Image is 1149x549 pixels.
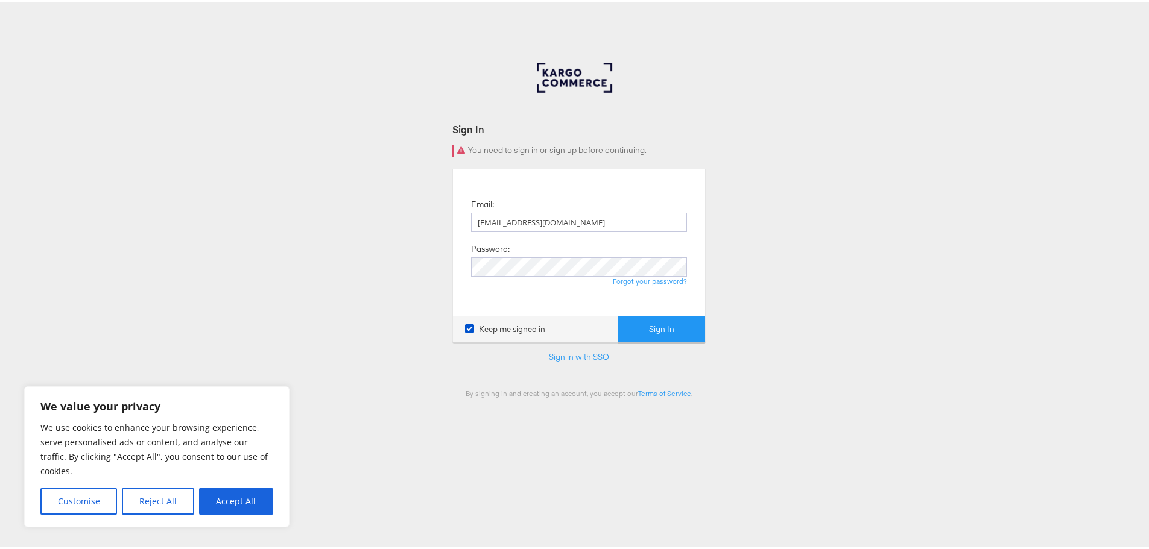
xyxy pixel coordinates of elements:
[549,349,609,360] a: Sign in with SSO
[452,120,706,134] div: Sign In
[471,196,494,208] label: Email:
[638,386,691,395] a: Terms of Service
[465,321,545,333] label: Keep me signed in
[618,313,705,340] button: Sign In
[40,397,273,411] p: We value your privacy
[24,384,290,525] div: We value your privacy
[199,486,273,512] button: Accept All
[471,241,510,253] label: Password:
[40,486,117,512] button: Customise
[452,386,706,395] div: By signing in and creating an account, you accept our .
[471,210,687,230] input: Email
[122,486,194,512] button: Reject All
[613,274,687,283] a: Forgot your password?
[452,142,706,154] div: You need to sign in or sign up before continuing.
[40,418,273,476] p: We use cookies to enhance your browsing experience, serve personalised ads or content, and analys...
